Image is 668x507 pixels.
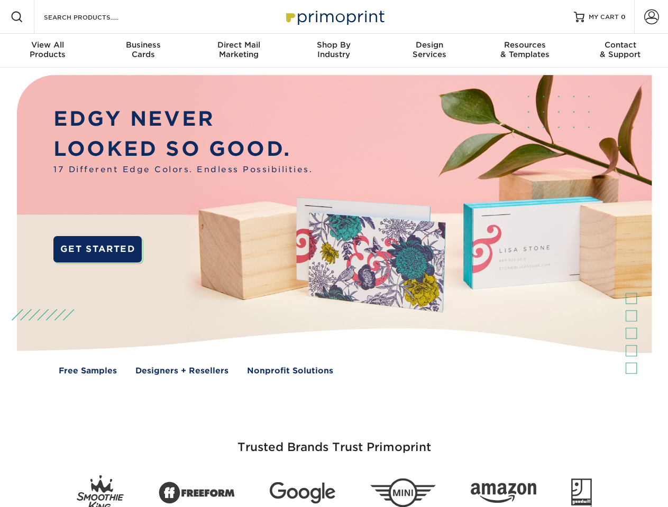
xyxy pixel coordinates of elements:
div: Cards [95,40,190,59]
img: Google [270,482,335,504]
a: Nonprofit Solutions [247,365,333,377]
div: Marketing [191,40,286,59]
a: Resources& Templates [477,34,572,68]
h3: Trusted Brands Trust Primoprint [25,415,644,467]
a: Direct MailMarketing [191,34,286,68]
span: Direct Mail [191,40,286,50]
a: GET STARTED [53,236,142,262]
span: Shop By [286,40,381,50]
p: LOOKED SO GOOD. [53,134,313,164]
span: 17 Different Edge Colors. Endless Possibilities. [53,164,313,176]
input: SEARCH PRODUCTS..... [43,11,146,23]
span: Design [382,40,477,50]
img: Goodwill [571,478,592,507]
a: BusinessCards [95,34,190,68]
span: Business [95,40,190,50]
a: DesignServices [382,34,477,68]
span: Resources [477,40,572,50]
a: Designers + Resellers [135,365,228,377]
img: Primoprint [281,5,387,28]
a: Free Samples [59,365,117,377]
span: 0 [621,13,626,21]
div: Industry [286,40,381,59]
a: Shop ByIndustry [286,34,381,68]
span: Contact [573,40,668,50]
div: Services [382,40,477,59]
p: EDGY NEVER [53,104,313,134]
div: & Support [573,40,668,59]
span: MY CART [589,13,619,22]
img: Amazon [471,483,536,503]
a: Contact& Support [573,34,668,68]
div: & Templates [477,40,572,59]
